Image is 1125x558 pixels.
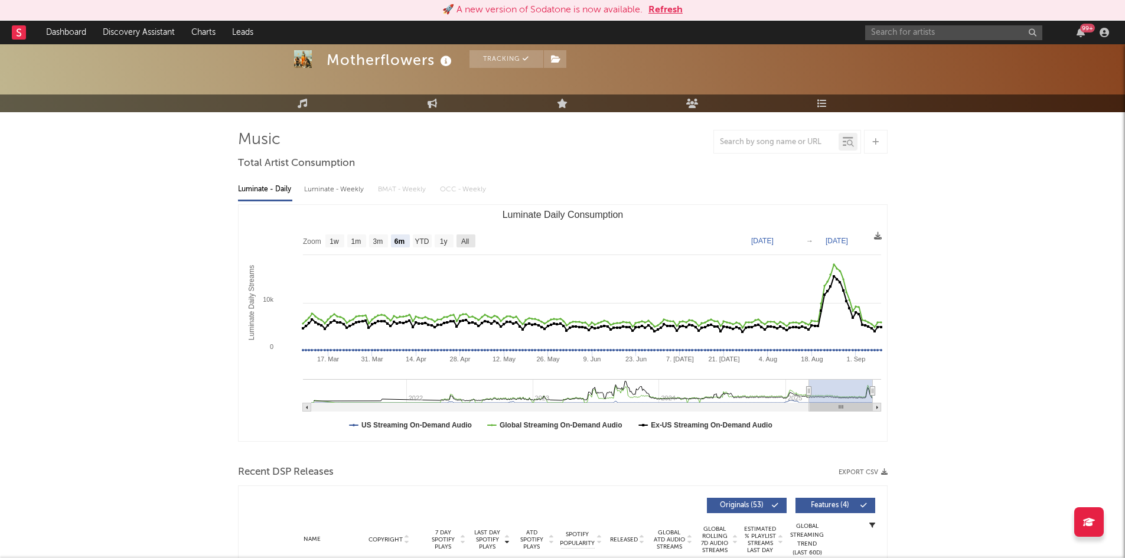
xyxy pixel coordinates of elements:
[224,21,262,44] a: Leads
[442,3,643,17] div: 🚀 A new version of Sodatone is now available.
[1077,28,1085,37] button: 99+
[38,21,94,44] a: Dashboard
[239,205,887,441] svg: Luminate Daily Consumption
[394,237,404,246] text: 6m
[744,526,777,554] span: Estimated % Playlist Streams Last Day
[516,529,547,550] span: ATD Spotify Plays
[865,25,1042,40] input: Search for artists
[303,237,321,246] text: Zoom
[238,465,334,479] span: Recent DSP Releases
[801,355,823,363] text: 18. Aug
[536,355,560,363] text: 26. May
[583,355,601,363] text: 9. Jun
[439,237,447,246] text: 1y
[560,530,595,548] span: Spotify Popularity
[758,355,777,363] text: 4. Aug
[469,50,543,68] button: Tracking
[648,3,683,17] button: Refresh
[846,355,865,363] text: 1. Sep
[666,355,694,363] text: 7. [DATE]
[708,355,739,363] text: 21. [DATE]
[361,355,383,363] text: 31. Mar
[790,522,825,557] div: Global Streaming Trend (Last 60D)
[428,529,459,550] span: 7 Day Spotify Plays
[839,469,888,476] button: Export CSV
[610,536,638,543] span: Released
[406,355,426,363] text: 14. Apr
[238,180,292,200] div: Luminate - Daily
[653,529,686,550] span: Global ATD Audio Streams
[714,138,839,147] input: Search by song name or URL
[795,498,875,513] button: Features(4)
[317,355,339,363] text: 17. Mar
[806,237,813,245] text: →
[826,237,848,245] text: [DATE]
[492,355,516,363] text: 12. May
[269,343,273,350] text: 0
[274,535,351,544] div: Name
[1080,24,1095,32] div: 99 +
[707,498,787,513] button: Originals(53)
[699,526,731,554] span: Global Rolling 7D Audio Streams
[304,180,366,200] div: Luminate - Weekly
[715,502,769,509] span: Originals ( 53 )
[238,156,355,171] span: Total Artist Consumption
[499,421,622,429] text: Global Streaming On-Demand Audio
[183,21,224,44] a: Charts
[94,21,183,44] a: Discovery Assistant
[330,237,339,246] text: 1w
[361,421,472,429] text: US Streaming On-Demand Audio
[351,237,361,246] text: 1m
[369,536,403,543] span: Copyright
[625,355,646,363] text: 23. Jun
[247,265,256,340] text: Luminate Daily Streams
[803,502,857,509] span: Features ( 4 )
[751,237,774,245] text: [DATE]
[263,296,273,303] text: 10k
[651,421,772,429] text: Ex-US Streaming On-Demand Audio
[415,237,429,246] text: YTD
[472,529,503,550] span: Last Day Spotify Plays
[502,210,623,220] text: Luminate Daily Consumption
[373,237,383,246] text: 3m
[327,50,455,70] div: Motherflowers
[461,237,468,246] text: All
[449,355,470,363] text: 28. Apr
